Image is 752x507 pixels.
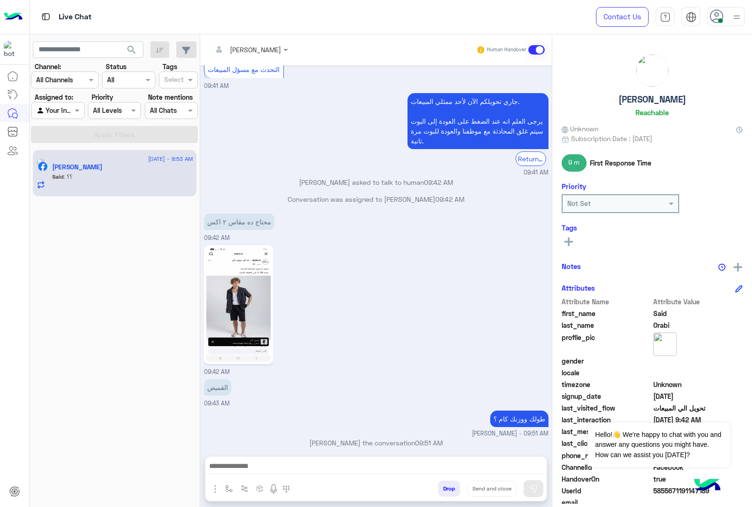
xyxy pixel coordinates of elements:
h5: Said Orabi [52,163,102,171]
button: Drop [438,481,460,497]
span: 9 m [562,154,587,171]
img: send attachment [210,483,221,495]
div: Select [163,74,184,87]
span: Unknown [562,124,598,134]
span: last_visited_flow [562,403,651,413]
span: 09:41 AM [204,82,229,89]
small: Human Handover [487,46,526,54]
span: signup_date [562,391,651,401]
span: first_name [562,309,651,318]
a: Contact Us [596,7,649,27]
span: 2025-01-11T06:05:48.671Z [653,391,743,401]
label: Assigned to: [35,92,73,102]
img: tab [40,11,52,23]
span: 09:42 AM [435,195,464,203]
p: [PERSON_NAME] the conversation [204,438,548,448]
p: Conversation was assigned to [PERSON_NAME] [204,194,548,204]
span: First Response Time [590,158,651,168]
span: 09:42 AM [204,368,230,375]
p: [PERSON_NAME] asked to talk to human [204,177,548,187]
img: profile [731,11,743,23]
button: Send and close [467,481,517,497]
span: التحدث مع مسؤل المبيعات [208,65,280,73]
button: Apply Filters [31,126,198,143]
span: Attribute Name [562,297,651,307]
span: null [653,368,743,378]
span: last_clicked_button [562,438,651,448]
span: last_name [562,320,651,330]
img: picture [37,158,45,167]
span: last_interaction [562,415,651,425]
img: Facebook [38,162,47,171]
p: 4/9/2025, 9:42 AM [204,214,274,230]
span: search [126,44,137,55]
a: tab [656,7,674,27]
img: tab [686,12,697,23]
img: select flow [225,485,233,492]
h6: Priority [562,182,586,190]
label: Priority [92,92,113,102]
img: notes [718,263,726,271]
h5: [PERSON_NAME] [619,94,686,105]
img: picture [653,333,677,356]
span: Orabi [653,320,743,330]
span: Hello!👋 We're happy to chat with you and answer any questions you might have. How can we assist y... [588,423,729,467]
img: send message [529,484,538,493]
button: search [120,41,143,62]
h6: Tags [562,223,743,232]
span: HandoverOn [562,474,651,484]
span: locale [562,368,651,378]
label: Status [106,62,126,71]
span: ChannelId [562,462,651,472]
img: tab [660,12,671,23]
img: 541260505_1285681153043031_8777993760969577456_n.jpg [206,247,271,362]
img: make a call [282,485,290,493]
img: Logo [4,7,23,27]
img: Trigger scenario [241,485,248,492]
span: Said [52,173,63,180]
span: Subscription Date : [DATE] [571,134,652,143]
span: last_message [562,427,651,436]
span: true [653,474,743,484]
h6: Attributes [562,284,595,292]
img: hulul-logo.png [691,469,724,502]
div: Return to Bot [516,151,546,166]
img: 713415422032625 [4,41,21,58]
span: [DATE] - 9:53 AM [148,155,193,163]
img: send voice note [268,483,279,495]
span: profile_pic [562,333,651,354]
span: Unknown [653,380,743,389]
button: create order [252,481,268,496]
span: gender [562,356,651,366]
span: 5855671191147189 [653,486,743,496]
img: picture [636,55,668,87]
p: 4/9/2025, 9:41 AM [407,93,548,149]
p: 4/9/2025, 9:51 AM [490,411,548,427]
span: 09:43 AM [204,400,230,407]
h6: Notes [562,262,581,270]
span: Attribute Value [653,297,743,307]
h6: Reachable [635,108,669,117]
span: Said [653,309,743,318]
p: 4/9/2025, 9:43 AM [204,379,231,396]
span: null [653,356,743,366]
img: create order [256,485,264,492]
span: phone_number [562,451,651,460]
label: Note mentions [148,92,193,102]
p: Live Chat [59,11,92,24]
span: 09:51 AM [415,439,443,447]
span: UserId [562,486,651,496]
span: [PERSON_NAME] - 09:51 AM [472,429,548,438]
span: timezone [562,380,651,389]
span: 09:42 AM [204,234,230,241]
button: Trigger scenario [237,481,252,496]
img: add [734,263,742,271]
label: Channel: [35,62,61,71]
span: ؟؟ [63,173,72,180]
span: 09:42 AM [424,178,453,186]
button: select flow [221,481,237,496]
span: 09:41 AM [524,168,548,177]
label: Tags [163,62,177,71]
span: 0 [653,462,743,472]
